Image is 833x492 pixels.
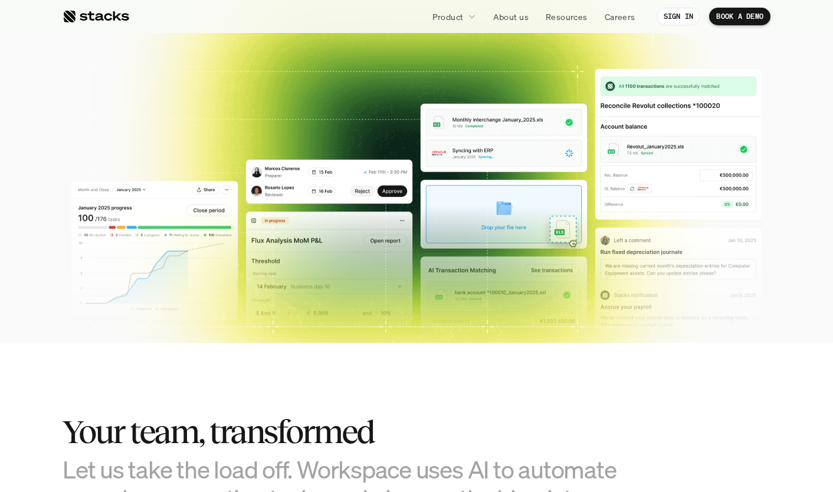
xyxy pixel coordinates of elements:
a: Resources [539,6,595,27]
p: Resources [546,11,588,23]
h2: Your team, transformed [63,414,652,450]
p: Product [432,11,464,23]
a: About us [486,6,536,27]
a: Privacy Policy [139,273,191,281]
a: SIGN IN [657,8,701,25]
p: SIGN IN [664,12,694,21]
a: BOOK A DEMO [709,8,770,25]
a: Careers [598,6,642,27]
p: BOOK A DEMO [716,12,763,21]
p: About us [493,11,529,23]
p: Careers [605,11,635,23]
